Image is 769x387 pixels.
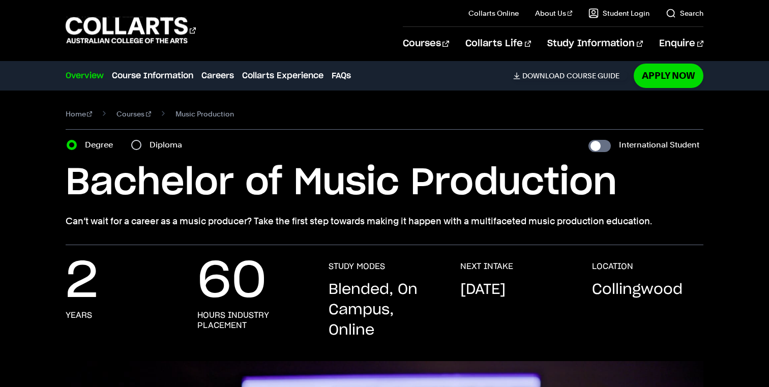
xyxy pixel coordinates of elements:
p: 60 [197,261,267,302]
a: Overview [66,70,104,82]
p: [DATE] [460,280,506,300]
a: Collarts Life [465,27,531,61]
p: Blended, On Campus, Online [329,280,440,341]
span: Download [522,71,565,80]
a: Student Login [588,8,649,18]
a: Collarts Experience [242,70,323,82]
span: Music Production [175,107,234,121]
h3: hours industry placement [197,310,309,331]
h3: NEXT INTAKE [460,261,513,272]
a: FAQs [332,70,351,82]
p: Can’t wait for a career as a music producer? Take the first step towards making it happen with a ... [66,214,704,228]
a: Study Information [547,27,643,61]
h3: LOCATION [592,261,633,272]
a: Search [666,8,703,18]
p: Collingwood [592,280,683,300]
a: Enquire [659,27,703,61]
a: Courses [116,107,151,121]
h3: STUDY MODES [329,261,385,272]
a: Careers [201,70,234,82]
h3: Years [66,310,92,320]
p: 2 [66,261,98,302]
a: Collarts Online [468,8,519,18]
a: DownloadCourse Guide [513,71,628,80]
a: About Us [535,8,573,18]
a: Apply Now [634,64,703,87]
label: International Student [619,138,699,152]
a: Home [66,107,93,121]
label: Degree [85,138,119,152]
a: Course Information [112,70,193,82]
label: Diploma [150,138,188,152]
a: Courses [403,27,449,61]
div: Go to homepage [66,16,196,45]
h1: Bachelor of Music Production [66,160,704,206]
